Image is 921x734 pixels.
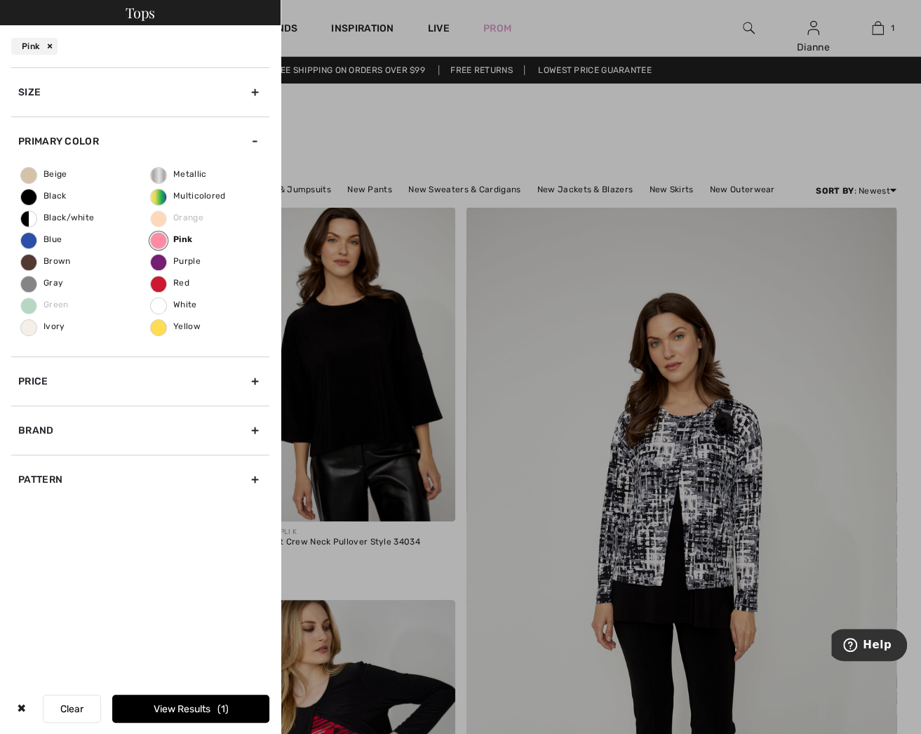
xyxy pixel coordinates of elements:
span: Yellow [151,321,201,331]
span: Beige [21,169,67,179]
span: White [151,300,197,309]
span: Black [21,191,67,201]
span: Black/white [21,213,94,222]
span: Gray [21,278,63,288]
div: Size [11,67,269,116]
span: Multicolored [151,191,226,201]
span: Pink [151,234,192,244]
div: Pink [11,38,58,55]
span: Orange [151,213,203,222]
span: Ivory [21,321,65,331]
div: ✖ [11,695,32,723]
span: Metallic [151,169,206,179]
span: Purple [151,256,201,266]
span: 1 [217,703,229,715]
span: Green [21,300,69,309]
span: Red [151,278,189,288]
div: Price [11,356,269,406]
iframe: Opens a widget where you can find more information [831,629,907,664]
button: Clear [43,695,101,723]
span: Brown [21,256,71,266]
button: View Results1 [112,695,269,723]
span: Blue [21,234,62,244]
div: Pattern [11,455,269,504]
div: Brand [11,406,269,455]
div: Primary Color [11,116,269,166]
